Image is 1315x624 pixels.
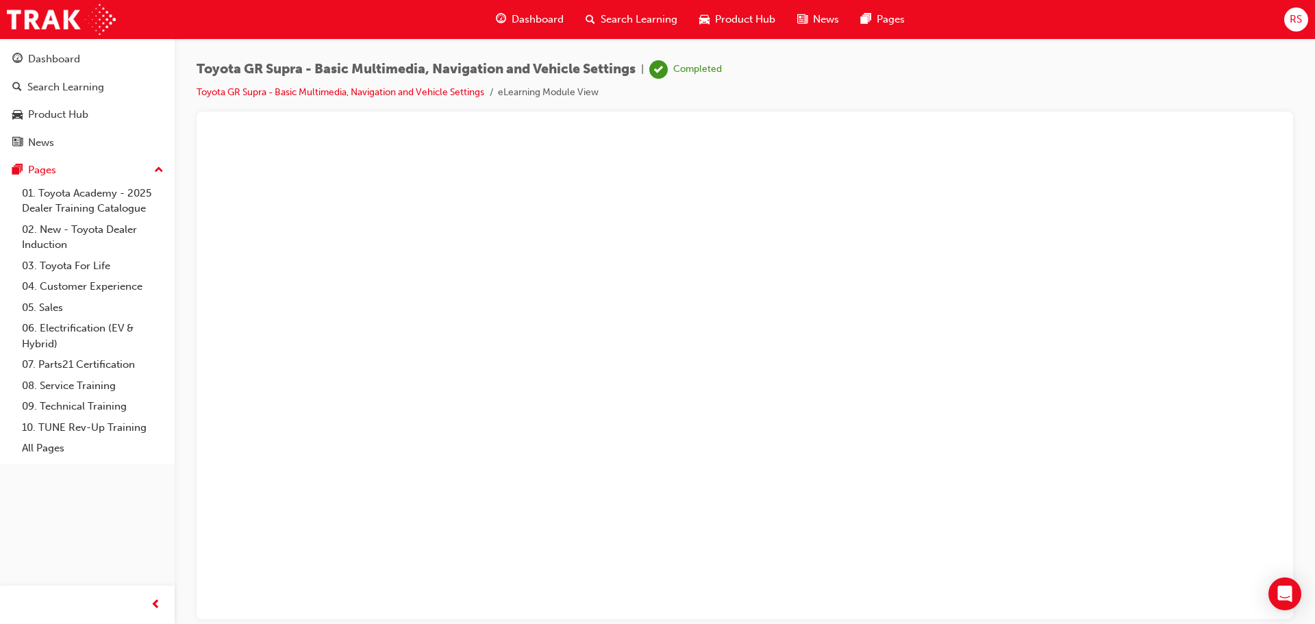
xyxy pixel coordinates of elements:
[16,183,169,219] a: 01. Toyota Academy - 2025 Dealer Training Catalogue
[28,162,56,178] div: Pages
[28,135,54,151] div: News
[28,51,80,67] div: Dashboard
[575,5,688,34] a: search-iconSearch Learning
[154,162,164,179] span: up-icon
[1290,12,1302,27] span: RS
[5,75,169,100] a: Search Learning
[197,62,636,77] span: Toyota GR Supra - Basic Multimedia, Navigation and Vehicle Settings
[1268,577,1301,610] div: Open Intercom Messenger
[16,219,169,255] a: 02. New - Toyota Dealer Induction
[485,5,575,34] a: guage-iconDashboard
[5,158,169,183] button: Pages
[5,102,169,127] a: Product Hub
[5,47,169,72] a: Dashboard
[16,255,169,277] a: 03. Toyota For Life
[861,11,871,28] span: pages-icon
[586,11,595,28] span: search-icon
[12,53,23,66] span: guage-icon
[498,85,599,101] li: eLearning Module View
[601,12,677,27] span: Search Learning
[1284,8,1308,32] button: RS
[512,12,564,27] span: Dashboard
[16,417,169,438] a: 10. TUNE Rev-Up Training
[641,62,644,77] span: |
[28,107,88,123] div: Product Hub
[197,86,484,98] a: Toyota GR Supra - Basic Multimedia, Navigation and Vehicle Settings
[16,297,169,319] a: 05. Sales
[786,5,850,34] a: news-iconNews
[16,396,169,417] a: 09. Technical Training
[673,63,722,76] div: Completed
[5,44,169,158] button: DashboardSearch LearningProduct HubNews
[7,4,116,35] img: Trak
[850,5,916,34] a: pages-iconPages
[813,12,839,27] span: News
[16,318,169,354] a: 06. Electrification (EV & Hybrid)
[27,79,104,95] div: Search Learning
[12,109,23,121] span: car-icon
[699,11,710,28] span: car-icon
[797,11,807,28] span: news-icon
[12,137,23,149] span: news-icon
[496,11,506,28] span: guage-icon
[649,60,668,79] span: learningRecordVerb_COMPLETE-icon
[151,597,161,614] span: prev-icon
[12,82,22,94] span: search-icon
[877,12,905,27] span: Pages
[16,375,169,397] a: 08. Service Training
[16,438,169,459] a: All Pages
[16,354,169,375] a: 07. Parts21 Certification
[688,5,786,34] a: car-iconProduct Hub
[715,12,775,27] span: Product Hub
[16,276,169,297] a: 04. Customer Experience
[12,164,23,177] span: pages-icon
[5,130,169,155] a: News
